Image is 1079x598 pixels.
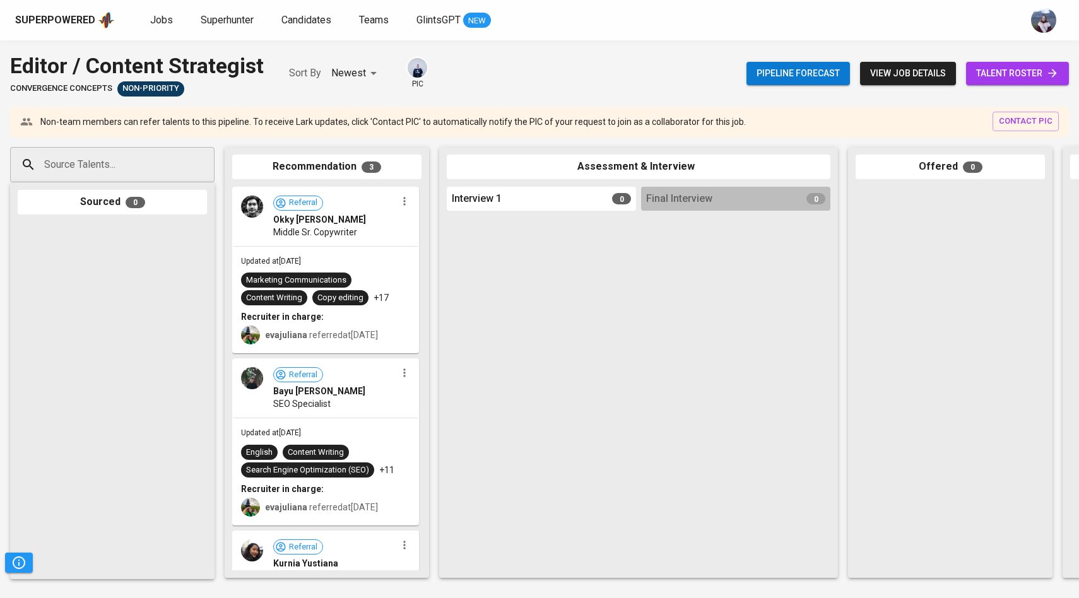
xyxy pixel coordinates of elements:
b: Recruiter in charge: [241,312,324,322]
a: Teams [359,13,391,28]
span: Middle Sr. Copywriter [273,226,357,238]
div: Superpowered [15,13,95,28]
span: Interview 1 [452,192,502,206]
a: Candidates [281,13,334,28]
a: GlintsGPT NEW [416,13,491,28]
span: Updated at [DATE] [241,257,301,266]
span: Okky [PERSON_NAME] [273,213,366,226]
img: 2fb2ba5ce1e9800a4dfaa79ecffeb728.jpg [241,539,263,561]
span: contact pic [999,114,1052,129]
b: Recruiter in charge: [241,484,324,494]
div: Offered [856,155,1045,179]
button: Pipeline forecast [746,62,850,85]
span: view job details [870,66,946,81]
div: Pending Client’s Feedback [117,81,184,97]
button: Open [208,163,210,166]
span: Referral [284,197,322,209]
p: +17 [374,291,389,304]
span: Final Interview [646,192,712,206]
img: eva@glints.com [241,325,260,344]
span: SEO Specialist [273,397,331,410]
b: evajuliana [265,502,307,512]
div: Marketing Communications [246,274,346,286]
div: Sourced [18,190,207,214]
a: Superpoweredapp logo [15,11,115,30]
span: 0 [126,197,145,208]
img: de1ca7bc58eda33645461fbac95c2c0c.jpg [241,367,263,389]
div: Recommendation [232,155,422,179]
span: Editor [273,570,297,582]
span: Convergence Concepts [10,83,112,95]
b: evajuliana [265,330,307,340]
span: Kurnia Yustiana [273,557,338,570]
span: 3 [362,161,381,173]
div: ReferralOkky [PERSON_NAME]Middle Sr. CopywriterUpdated at[DATE]Marketing CommunicationsContent Wr... [232,187,419,354]
div: Content Writing [288,447,344,459]
div: Copy editing [317,292,363,304]
span: 0 [963,161,982,173]
span: referred at [DATE] [265,502,378,512]
p: Sort By [289,66,321,81]
span: Candidates [281,14,331,26]
img: d880f79abd212b62074255a9c3a6e8de.jpg [241,196,263,218]
div: English [246,447,273,459]
img: eva@glints.com [241,498,260,517]
button: contact pic [993,112,1059,131]
div: Newest [331,62,381,85]
p: Newest [331,66,366,81]
span: Teams [359,14,389,26]
p: +11 [379,464,394,476]
span: Non-Priority [117,83,184,95]
a: Jobs [150,13,175,28]
div: pic [406,57,428,90]
span: 0 [806,193,825,204]
span: Jobs [150,14,173,26]
img: christine.raharja@glints.com [1031,8,1056,33]
span: Updated at [DATE] [241,428,301,437]
span: Bayu [PERSON_NAME] [273,385,365,397]
span: Pipeline forecast [757,66,840,81]
button: Pipeline Triggers [5,553,33,573]
p: Non-team members can refer talents to this pipeline. To receive Lark updates, click 'Contact PIC'... [40,115,746,128]
span: referred at [DATE] [265,330,378,340]
span: Referral [284,541,322,553]
span: 0 [612,193,631,204]
span: Superhunter [201,14,254,26]
div: Editor / Content Strategist [10,50,264,81]
a: Superhunter [201,13,256,28]
div: Content Writing [246,292,302,304]
span: talent roster [976,66,1059,81]
button: view job details [860,62,956,85]
div: ReferralBayu [PERSON_NAME]SEO SpecialistUpdated at[DATE]EnglishContent WritingSearch Engine Optim... [232,358,419,525]
div: Search Engine Optimization (SEO) [246,464,369,476]
span: NEW [463,15,491,27]
a: talent roster [966,62,1069,85]
span: Referral [284,369,322,381]
img: annisa@glints.com [408,58,427,78]
div: Assessment & Interview [447,155,830,179]
img: app logo [98,11,115,30]
span: GlintsGPT [416,14,461,26]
